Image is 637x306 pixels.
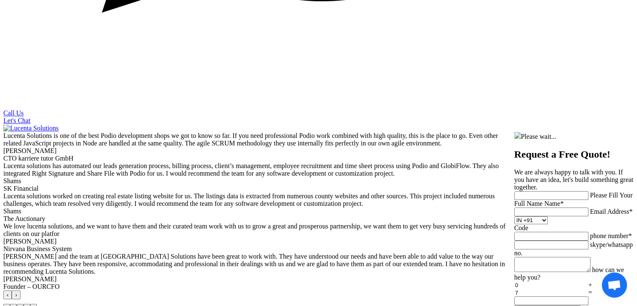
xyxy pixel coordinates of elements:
h2: Request a Free Quote! [514,149,634,160]
div: The Auctionary [3,215,514,223]
label: Name* [544,200,564,207]
label: Email Address* [590,208,633,215]
div: CTO karriere tutor GmbH [3,155,514,162]
img: Lucenta Solutions [3,124,59,132]
label: Code [514,224,529,231]
div: Lucenta solutions worked on creating real estate listing website for us. The listings data is ext... [3,192,514,207]
label: skype/whatsapp no. [514,241,633,257]
img: waiting.gif [514,132,521,139]
div: [PERSON_NAME] [3,238,514,245]
label: phone number* [590,232,632,239]
span: = [588,289,592,296]
span: Next [15,292,17,298]
div: We are always happy to talk with you. If you have an idea, let's build something great together. [514,169,634,191]
div: Lucenta solutions has automated our leads generation process, billing process, client’s managemen... [3,162,514,177]
div: [PERSON_NAME] and the team at [GEOGRAPHIC_DATA] Solutions have been great to work with. They have... [3,253,514,275]
div: Shams [3,207,514,215]
a: Call Us [3,109,634,117]
div: SK Financial [3,185,514,192]
span: Previous [7,292,8,298]
span: Please wait... [514,133,556,140]
div: Founder – OURCFO [3,283,514,290]
a: Let's Chat [3,117,634,124]
div: [PERSON_NAME] [3,147,514,155]
div: Shams [3,177,514,185]
div: Lucenta Solutions is one of the best Podio development shops we got to know so far. If you need p... [3,132,514,147]
div: We love lucenta solutions, and we want to have them and their curated team work with us to grow a... [3,223,514,238]
div: Nirvana Business System [3,245,514,253]
div: Open chat [602,272,627,298]
span: + [588,281,592,288]
div: [PERSON_NAME] [3,275,514,283]
label: how can we help you? [514,266,624,281]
